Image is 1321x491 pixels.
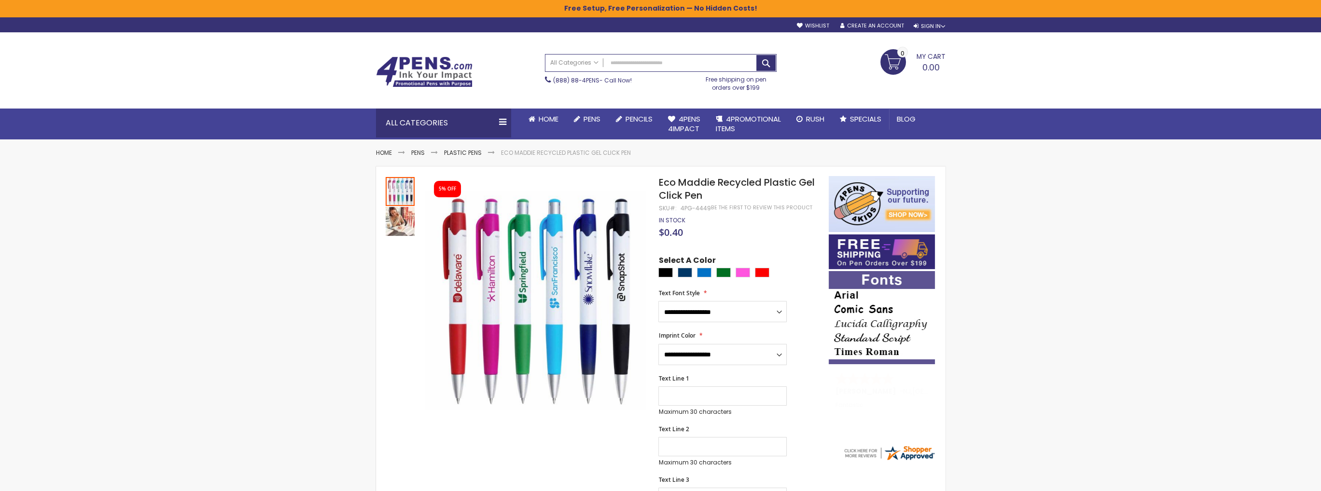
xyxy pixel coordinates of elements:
a: Plastic Pens [444,149,482,157]
span: Select A Color [658,255,715,268]
img: Eco Maddie Recycled Plastic Gel Click Pen [386,207,415,236]
span: Specials [850,114,881,124]
img: Free shipping on orders over $199 [829,234,935,269]
strong: SKU [658,204,676,212]
a: Create an Account [840,22,904,29]
a: Rush [789,109,832,130]
div: Green [716,268,731,277]
img: 4pens 4 kids [829,176,935,232]
span: Imprint Color [658,331,695,340]
span: Eco Maddie Recycled Plastic Gel Click Pen [658,176,814,202]
div: 4PG-4449 [680,205,710,212]
span: Pens [584,114,600,124]
span: Text Line 2 [658,425,689,433]
div: Pink [736,268,750,277]
img: Eco Maddie Recycled Plastic Gel Click Pen [425,190,645,410]
p: Maximum 30 characters [658,408,787,416]
a: (888) 88-4PENS [553,76,599,84]
div: Eco Maddie Recycled Plastic Gel Click Pen [386,176,416,206]
a: 4Pens4impact [660,109,708,140]
a: Blog [889,109,923,130]
div: Availability [658,217,685,224]
div: Eco Maddie Recycled Plastic Gel Click Pen [386,206,415,236]
a: All Categories [545,55,603,70]
span: NJ [903,386,911,396]
span: In stock [658,216,685,224]
span: 0.00 [922,61,940,73]
li: Eco Maddie Recycled Plastic Gel Click Pen [501,149,631,157]
span: 4PROMOTIONAL ITEMS [716,114,781,134]
span: Text Font Style [658,289,699,297]
a: Pencils [608,109,660,130]
span: Home [539,114,558,124]
img: 4Pens Custom Pens and Promotional Products [376,56,473,87]
div: Red [755,268,769,277]
span: 0 [901,49,904,58]
span: [GEOGRAPHIC_DATA] [912,386,983,396]
a: Home [376,149,392,157]
div: Blue Light [697,268,711,277]
img: 4pens.com widget logo [843,444,935,462]
span: Blog [897,114,916,124]
span: [PERSON_NAME] [835,386,899,396]
div: Fantastic [835,402,929,423]
span: $0.40 [658,226,682,239]
span: Text Line 1 [658,374,689,382]
span: - Call Now! [553,76,632,84]
a: 4pens.com certificate URL [843,455,935,464]
div: Navy Blue [678,268,692,277]
span: Text Line 3 [658,476,689,484]
a: Wishlist [796,22,829,29]
div: Free shipping on pen orders over $199 [695,72,777,91]
a: Home [521,109,566,130]
span: 4Pens 4impact [668,114,700,134]
span: - , [899,386,983,396]
a: Pens [566,109,608,130]
span: All Categories [550,59,598,67]
a: Pens [411,149,425,157]
a: 0.00 0 [880,49,946,73]
p: Maximum 30 characters [658,459,787,466]
img: font-personalization-examples [829,271,935,364]
span: Pencils [626,114,653,124]
a: Be the first to review this product [710,204,812,211]
a: Specials [832,109,889,130]
span: Rush [806,114,824,124]
a: 4PROMOTIONALITEMS [708,109,789,140]
div: Sign In [913,23,945,30]
div: All Categories [376,109,511,137]
div: Black [658,268,673,277]
div: 5% OFF [439,186,456,192]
